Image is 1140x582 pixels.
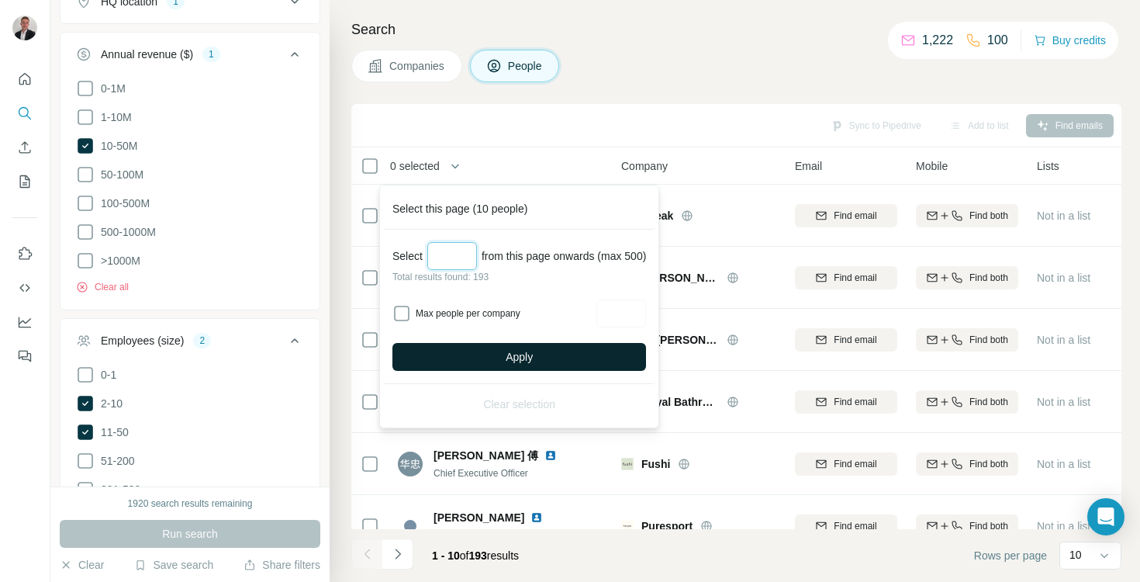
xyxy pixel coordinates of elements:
[76,280,129,294] button: Clear all
[987,31,1008,50] p: 100
[12,133,37,161] button: Enrich CSV
[916,514,1018,538] button: Find both
[834,457,876,471] span: Find email
[95,224,156,240] span: 500-1000M
[392,343,646,371] button: Apply
[382,539,413,570] button: Navigate to next page
[128,497,253,511] div: 1920 search results remaining
[95,424,129,440] span: 11-50
[434,468,528,479] span: Chief Executive Officer
[434,510,524,525] span: [PERSON_NAME]
[974,548,1047,563] span: Rows per page
[1037,520,1090,532] span: Not in a list
[641,332,719,348] span: Dr [PERSON_NAME]
[434,448,538,463] span: [PERSON_NAME] 傅
[95,453,135,469] span: 51-200
[969,333,1008,347] span: Find both
[621,520,634,532] img: Logo of Puresport
[1037,458,1090,470] span: Not in a list
[795,328,897,352] button: Find email
[427,242,477,270] input: Select a number (up to 500)
[134,557,213,573] button: Save search
[916,328,1018,352] button: Find both
[1037,396,1090,408] span: Not in a list
[969,209,1008,223] span: Find both
[834,271,876,285] span: Find email
[416,307,592,320] label: Max people per company
[12,240,37,268] button: Use Surfe on LinkedIn
[12,274,37,302] button: Use Surfe API
[469,549,487,562] span: 193
[641,456,670,472] span: Fushi
[193,334,211,348] div: 2
[1034,29,1106,51] button: Buy credits
[1087,498,1124,535] div: Open Intercom Messenger
[530,511,543,524] img: LinkedIn logo
[969,457,1008,471] span: Find both
[60,36,320,79] button: Annual revenue ($)1
[95,253,140,268] span: >1000M
[641,518,693,534] span: Puresport
[969,519,1008,533] span: Find both
[916,158,948,174] span: Mobile
[383,189,655,230] div: Select this page (10 people)
[506,349,533,365] span: Apply
[916,452,1018,476] button: Find both
[432,549,519,562] span: results
[351,19,1121,40] h4: Search
[12,99,37,127] button: Search
[101,47,193,62] div: Annual revenue ($)
[12,65,37,93] button: Quick start
[244,557,320,573] button: Share filters
[95,109,132,125] span: 1-10M
[916,204,1018,227] button: Find both
[432,549,460,562] span: 1 - 10
[202,47,220,61] div: 1
[834,333,876,347] span: Find email
[508,58,544,74] span: People
[641,270,719,286] span: [PERSON_NAME]
[1037,158,1059,174] span: Lists
[1037,272,1090,284] span: Not in a list
[1037,334,1090,346] span: Not in a list
[398,452,423,476] img: Avatar
[390,158,440,174] span: 0 selected
[1037,210,1090,222] span: Not in a list
[95,81,126,96] span: 0-1M
[544,449,557,462] img: LinkedIn logo
[916,390,1018,414] button: Find both
[621,458,634,470] img: Logo of Fushi
[969,271,1008,285] span: Find both
[12,168,37,196] button: My lists
[12,16,37,40] img: Avatar
[398,514,423,539] img: Avatar
[95,482,140,497] span: 201-500
[834,519,876,533] span: Find email
[95,138,137,154] span: 10-50M
[460,549,469,562] span: of
[795,266,897,289] button: Find email
[795,204,897,227] button: Find email
[795,514,897,538] button: Find email
[60,322,320,365] button: Employees (size)2
[12,342,37,370] button: Feedback
[795,158,822,174] span: Email
[916,266,1018,289] button: Find both
[392,270,646,284] p: Total results found: 193
[621,158,668,174] span: Company
[392,242,646,270] div: Select from this page onwards (max 500)
[969,395,1008,409] span: Find both
[95,367,116,383] span: 0-1
[95,396,123,411] span: 2-10
[1069,547,1082,563] p: 10
[795,390,897,414] button: Find email
[641,394,719,410] span: Royal Bathrooms
[389,58,446,74] span: Companies
[922,31,953,50] p: 1,222
[101,333,184,348] div: Employees (size)
[95,196,150,211] span: 100-500M
[95,167,143,182] span: 50-100M
[12,308,37,336] button: Dashboard
[834,395,876,409] span: Find email
[795,452,897,476] button: Find email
